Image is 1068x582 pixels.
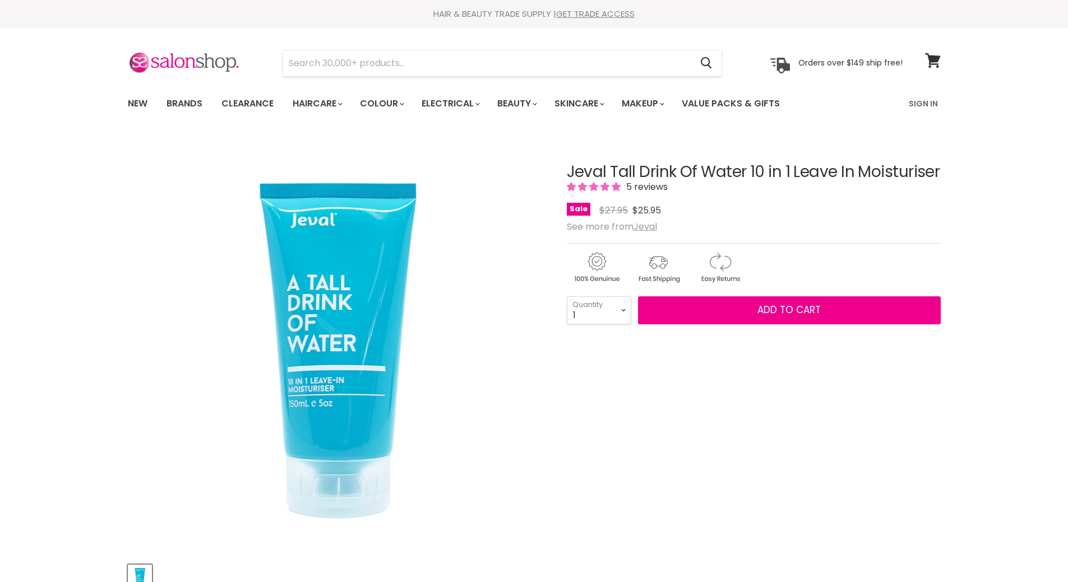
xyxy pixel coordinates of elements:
a: Jeval [634,220,657,233]
p: Orders over $149 ship free! [798,58,903,68]
a: Electrical [413,92,487,115]
span: Sale [567,203,590,216]
ul: Main menu [119,87,845,120]
a: GET TRADE ACCESS [556,8,635,20]
a: New [119,92,156,115]
span: 5 reviews [623,180,668,193]
input: Search [283,50,692,76]
img: shipping.gif [628,250,688,285]
a: Haircare [284,92,349,115]
span: 5.00 stars [567,180,623,193]
span: $27.95 [599,204,628,217]
form: Product [283,50,722,77]
select: Quantity [567,296,631,324]
a: Clearance [213,92,282,115]
span: Add to cart [757,303,821,316]
a: Skincare [546,92,611,115]
h1: Jeval Tall Drink Of Water 10 in 1 Leave In Moisturiser [567,164,941,181]
img: returns.gif [690,250,750,285]
nav: Main [114,87,955,120]
div: HAIR & BEAUTY TRADE SUPPLY | [114,8,955,20]
a: Beauty [489,92,544,115]
img: genuine.gif [567,250,626,285]
span: $25.95 [632,204,661,217]
a: Brands [158,92,211,115]
button: Search [692,50,722,76]
a: Colour [352,92,411,115]
a: Sign In [902,92,945,115]
div: Jeval Tall Drink Of Water 10 in 1 Leave In Moisturiser image. Click or Scroll to Zoom. [128,136,547,554]
a: Makeup [613,92,671,115]
span: See more from [567,220,657,233]
a: Value Packs & Gifts [673,92,788,115]
button: Add to cart [638,296,941,324]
